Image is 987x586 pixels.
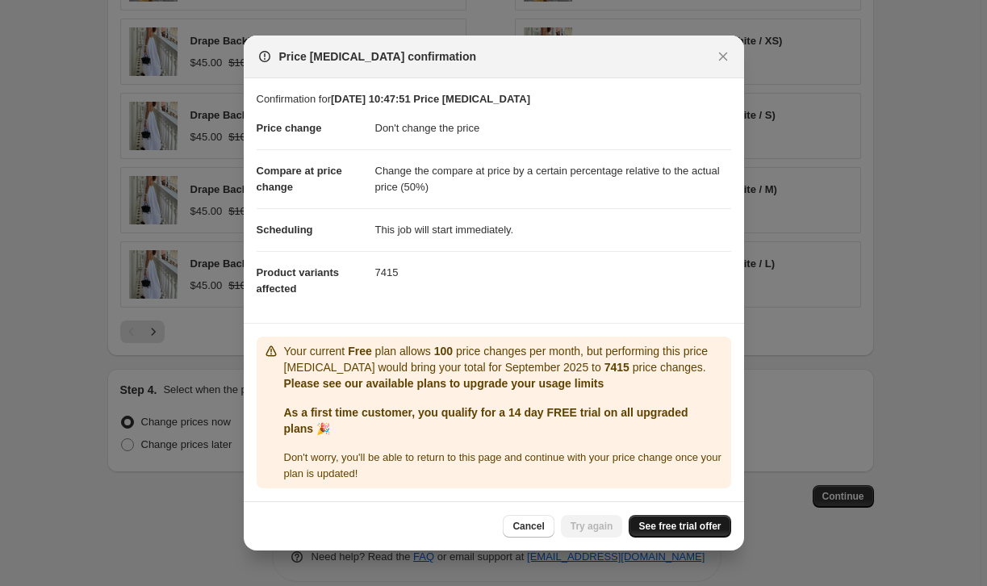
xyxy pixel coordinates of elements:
span: Price [MEDICAL_DATA] confirmation [279,48,477,65]
span: Don ' t worry, you ' ll be able to return to this page and continue with your price change once y... [284,451,721,479]
span: Cancel [512,520,544,533]
span: See free trial offer [638,520,721,533]
dd: Change the compare at price by a certain percentage relative to the actual price (50%) [375,149,731,208]
b: [DATE] 10:47:51 Price [MEDICAL_DATA] [331,93,530,105]
p: Please see our available plans to upgrade your usage limits [284,375,725,391]
button: Close [712,45,734,68]
dd: This job will start immediately. [375,208,731,251]
b: As a first time customer, you qualify for a 14 day FREE trial on all upgraded plans 🎉 [284,406,688,435]
dd: 7415 [375,251,731,294]
span: Product variants affected [257,266,340,295]
span: Scheduling [257,224,313,236]
dd: Don't change the price [375,107,731,149]
span: Price change [257,122,322,134]
p: Confirmation for [257,91,731,107]
b: 100 [434,345,453,358]
p: Your current plan allows price changes per month, but performing this price [MEDICAL_DATA] would ... [284,343,725,375]
b: Free [348,345,372,358]
a: See free trial offer [629,515,730,538]
b: 7415 [604,361,629,374]
span: Compare at price change [257,165,342,193]
button: Cancel [503,515,554,538]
